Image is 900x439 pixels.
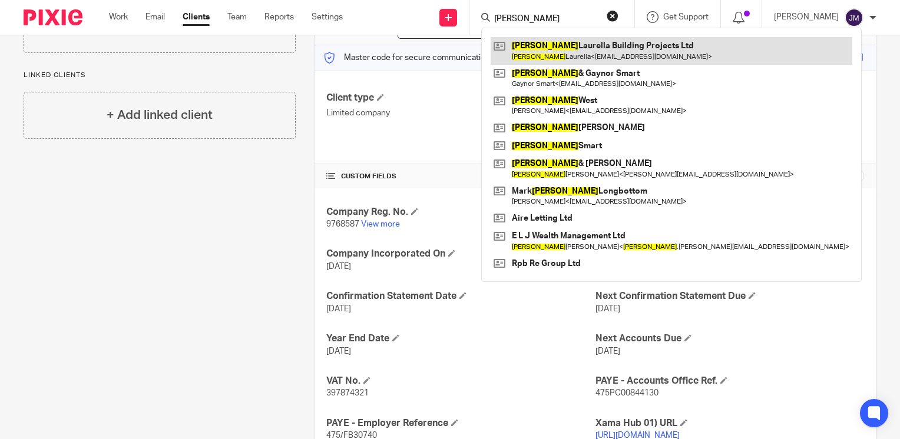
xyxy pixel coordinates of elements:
span: [DATE] [326,305,351,313]
input: Search [493,14,599,25]
span: [DATE] [326,347,351,355]
span: 397874321 [326,389,369,397]
p: Limited company [326,107,595,119]
h4: PAYE - Accounts Office Ref. [595,375,864,387]
button: Clear [607,10,618,22]
h4: Next Confirmation Statement Due [595,290,864,302]
p: Master code for secure communications and files [323,52,527,64]
a: Email [145,11,165,23]
h4: Company Reg. No. [326,206,595,218]
a: View more [361,220,400,228]
h4: Year End Date [326,332,595,345]
img: svg%3E [845,8,863,27]
a: Reports [264,11,294,23]
h4: Company Incorporated On [326,248,595,260]
h4: Next Accounts Due [595,332,864,345]
span: Get Support [663,13,709,21]
p: [PERSON_NAME] [774,11,839,23]
h4: + Add linked client [107,106,213,124]
span: 9768587 [326,220,359,228]
img: Pixie [24,9,82,25]
a: Work [109,11,128,23]
h4: Xama Hub 01) URL [595,417,864,430]
h4: VAT No. [326,375,595,387]
h4: PAYE - Employer Reference [326,417,595,430]
span: 475PC00844130 [595,389,659,397]
h4: CUSTOM FIELDS [326,172,595,181]
a: Team [227,11,247,23]
h4: Confirmation Statement Date [326,290,595,302]
p: Linked clients [24,71,296,80]
span: [DATE] [595,305,620,313]
h4: Client type [326,92,595,104]
a: Settings [312,11,343,23]
span: [DATE] [595,347,620,355]
a: Clients [183,11,210,23]
span: [DATE] [326,262,351,271]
